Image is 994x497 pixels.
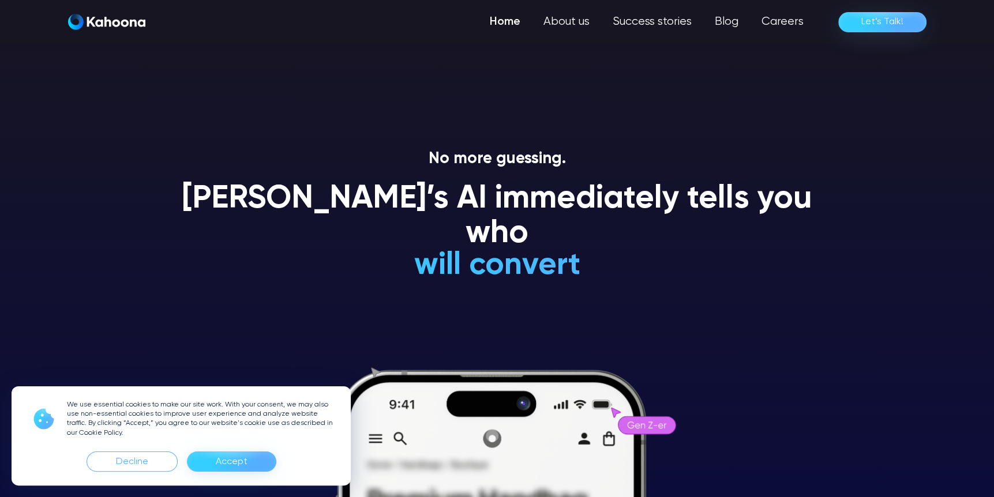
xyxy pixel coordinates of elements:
[327,248,667,283] h1: will convert
[532,10,601,33] a: About us
[601,10,703,33] a: Success stories
[67,400,337,438] p: We use essential cookies to make our site work. With your consent, we may also use non-essential ...
[861,13,903,31] div: Let’s Talk!
[838,12,927,32] a: Let’s Talk!
[68,14,145,30] img: Kahoona logo white
[87,451,178,472] div: Decline
[168,149,826,169] p: No more guessing.
[478,10,532,33] a: Home
[68,14,145,31] a: home
[750,10,815,33] a: Careers
[116,453,148,471] div: Decline
[168,182,826,251] h1: [PERSON_NAME]’s AI immediately tells you who
[216,453,247,471] div: Accept
[187,451,276,472] div: Accept
[703,10,750,33] a: Blog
